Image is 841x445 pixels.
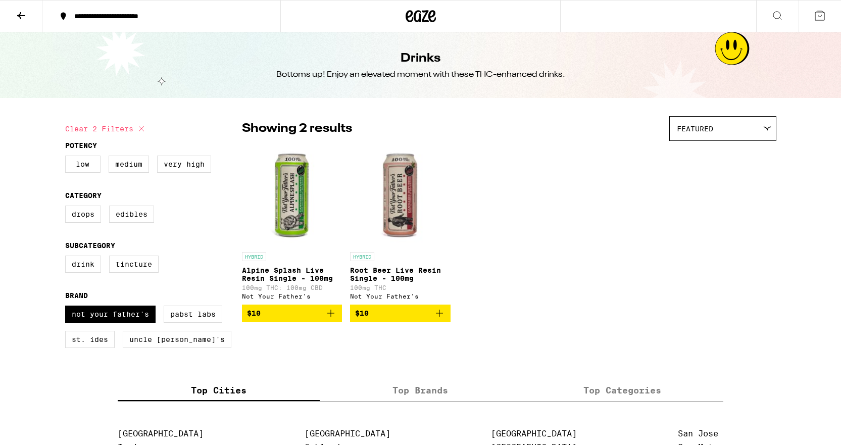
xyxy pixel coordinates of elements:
div: tabs [118,379,724,402]
img: Not Your Father's - Root Beer Live Resin Single - 100mg [350,146,451,247]
div: Bottoms up! Enjoy an elevated moment with these THC-enhanced drinks. [276,69,565,80]
a: [GEOGRAPHIC_DATA] [305,429,390,438]
p: Alpine Splash Live Resin Single - 100mg [242,266,342,282]
p: HYBRID [242,252,266,261]
a: San Jose [678,429,718,438]
label: Top Cities [118,379,320,401]
label: Tincture [109,256,159,273]
a: [GEOGRAPHIC_DATA] [491,429,577,438]
a: Open page for Root Beer Live Resin Single - 100mg from Not Your Father's [350,146,451,305]
label: Low [65,156,101,173]
label: Top Brands [320,379,522,401]
label: Medium [109,156,149,173]
div: Not Your Father's [350,293,451,300]
p: 100mg THC: 100mg CBD [242,284,342,291]
div: Not Your Father's [242,293,342,300]
a: [GEOGRAPHIC_DATA] [118,429,204,438]
span: $10 [247,309,261,317]
button: Add to bag [242,305,342,322]
span: $10 [355,309,369,317]
p: HYBRID [350,252,374,261]
p: 100mg THC [350,284,451,291]
legend: Brand [65,291,88,300]
span: Featured [677,125,713,133]
button: Add to bag [350,305,451,322]
label: Very High [157,156,211,173]
h1: Drinks [401,50,440,67]
a: Open page for Alpine Splash Live Resin Single - 100mg from Not Your Father's [242,146,342,305]
label: St. Ides [65,331,115,348]
img: Not Your Father's - Alpine Splash Live Resin Single - 100mg [242,146,342,247]
button: Clear 2 filters [65,116,147,141]
label: Drops [65,206,101,223]
p: Root Beer Live Resin Single - 100mg [350,266,451,282]
label: Drink [65,256,101,273]
label: Top Categories [521,379,723,401]
p: Showing 2 results [242,120,352,137]
label: Pabst Labs [164,306,222,323]
label: Edibles [109,206,154,223]
label: Uncle [PERSON_NAME]'s [123,331,231,348]
label: Not Your Father's [65,306,156,323]
legend: Category [65,191,102,200]
legend: Subcategory [65,241,115,250]
legend: Potency [65,141,97,150]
